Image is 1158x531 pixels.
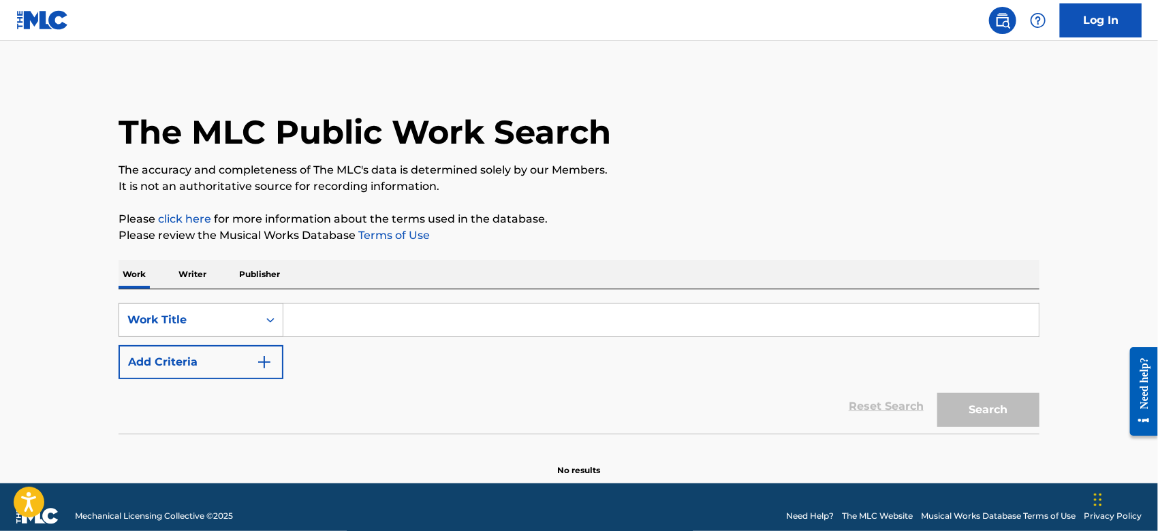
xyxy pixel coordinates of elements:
[256,354,272,370] img: 9d2ae6d4665cec9f34b9.svg
[842,510,913,522] a: The MLC Website
[127,312,250,328] div: Work Title
[786,510,834,522] a: Need Help?
[1120,337,1158,447] iframe: Resource Center
[995,12,1011,29] img: search
[119,345,283,379] button: Add Criteria
[356,229,430,242] a: Terms of Use
[989,7,1016,34] a: Public Search
[119,303,1039,434] form: Search Form
[158,212,211,225] a: click here
[119,227,1039,244] p: Please review the Musical Works Database
[75,510,233,522] span: Mechanical Licensing Collective © 2025
[174,260,210,289] p: Writer
[16,10,69,30] img: MLC Logo
[1060,3,1142,37] a: Log In
[119,211,1039,227] p: Please for more information about the terms used in the database.
[1090,466,1158,531] iframe: Chat Widget
[119,260,150,289] p: Work
[119,162,1039,178] p: The accuracy and completeness of The MLC's data is determined solely by our Members.
[119,178,1039,195] p: It is not an authoritative source for recording information.
[16,508,59,524] img: logo
[119,112,611,152] h1: The MLC Public Work Search
[921,510,1076,522] a: Musical Works Database Terms of Use
[558,448,601,477] p: No results
[1024,7,1052,34] div: Help
[1030,12,1046,29] img: help
[235,260,284,289] p: Publisher
[1084,510,1142,522] a: Privacy Policy
[1094,479,1102,520] div: Drag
